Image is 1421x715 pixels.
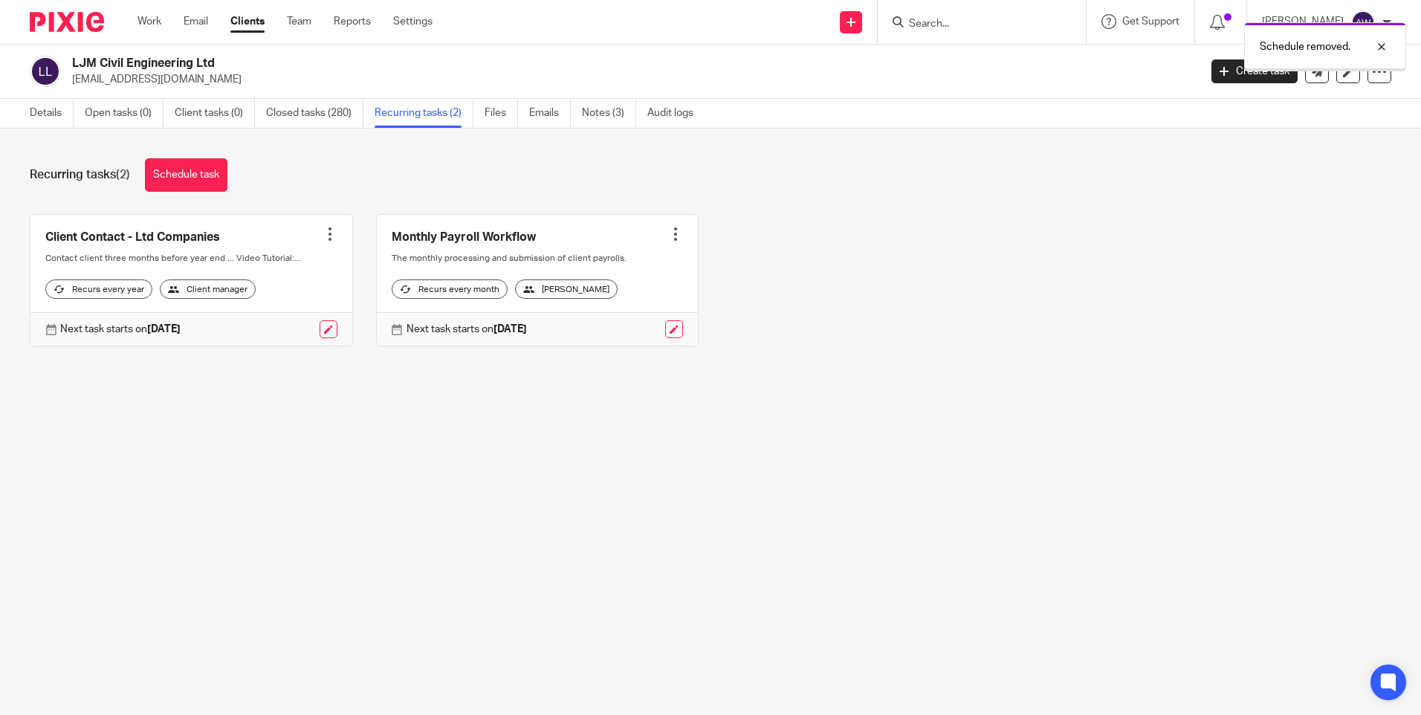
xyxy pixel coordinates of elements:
[72,56,965,71] h2: LJM Civil Engineering Ltd
[287,14,311,29] a: Team
[160,279,256,299] div: Client manager
[145,158,227,192] a: Schedule task
[116,169,130,181] span: (2)
[407,322,527,337] p: Next task starts on
[184,14,208,29] a: Email
[30,56,61,87] img: svg%3E
[392,279,508,299] div: Recurs every month
[515,279,618,299] div: [PERSON_NAME]
[230,14,265,29] a: Clients
[30,99,74,128] a: Details
[485,99,518,128] a: Files
[85,99,164,128] a: Open tasks (0)
[582,99,636,128] a: Notes (3)
[1260,39,1350,54] p: Schedule removed.
[393,14,433,29] a: Settings
[30,167,130,183] h1: Recurring tasks
[72,72,1189,87] p: [EMAIL_ADDRESS][DOMAIN_NAME]
[137,14,161,29] a: Work
[266,99,363,128] a: Closed tasks (280)
[1211,59,1298,83] a: Create task
[45,279,152,299] div: Recurs every year
[647,99,705,128] a: Audit logs
[334,14,371,29] a: Reports
[375,99,473,128] a: Recurring tasks (2)
[147,324,181,334] strong: [DATE]
[30,12,104,32] img: Pixie
[529,99,571,128] a: Emails
[493,324,527,334] strong: [DATE]
[1351,10,1375,34] img: svg%3E
[60,322,181,337] p: Next task starts on
[175,99,255,128] a: Client tasks (0)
